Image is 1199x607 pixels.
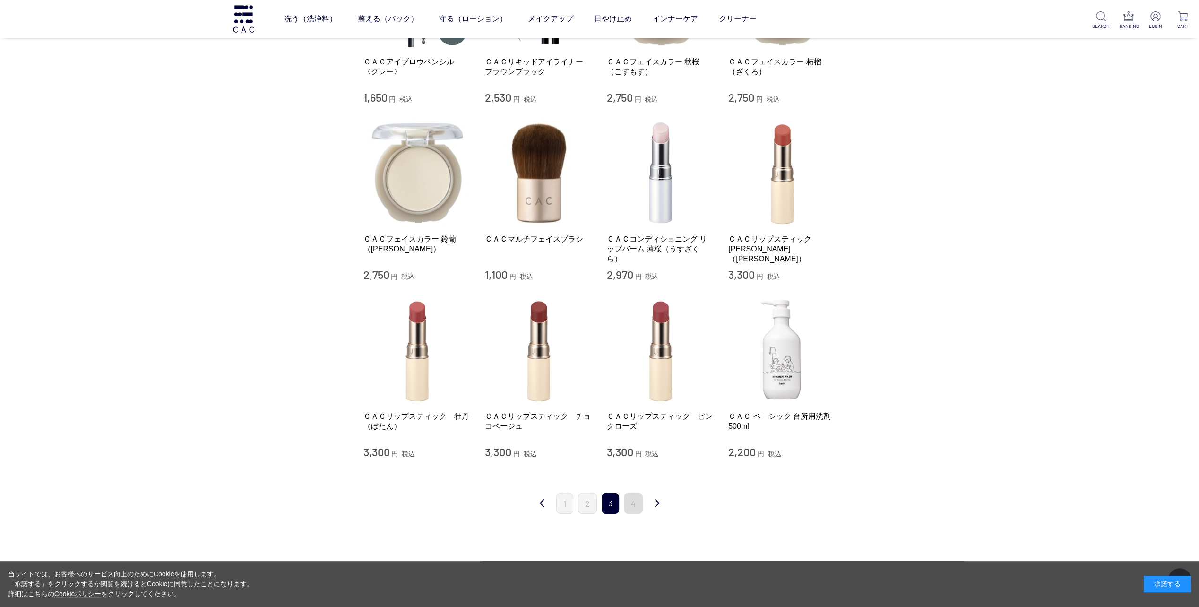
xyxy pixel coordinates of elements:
span: 3,300 [607,445,633,459]
span: 2,200 [728,445,756,459]
img: ＣＡＣマルチフェイスブラシ [485,119,593,226]
span: 2,750 [728,90,754,104]
a: 整える（パック） [358,6,418,32]
img: logo [232,5,255,32]
a: ＣＡＣコンディショニング リップバーム 薄桜（うすざくら） [607,234,715,264]
a: クリーナー [719,6,757,32]
a: ＣＡＣフェイスカラー 柘榴（ざくろ） [728,57,836,77]
span: 1,100 [485,268,508,281]
span: 税込 [645,450,658,458]
span: 税込 [767,95,780,103]
span: 3,300 [728,268,755,281]
img: ＣＡＣリップスティック ピンクローズ [607,296,715,404]
a: ＣＡＣフェイスカラー 秋桜（こすもす） [607,57,715,77]
span: 税込 [524,450,537,458]
span: 税込 [768,450,781,458]
span: 円 [391,273,397,280]
a: ＣＡＣ ベーシック 台所用洗剤 500ml [728,411,836,432]
p: RANKING [1120,23,1137,30]
span: 2,750 [363,268,389,281]
img: ＣＡＣリップスティック 茜（あかね） [728,119,836,226]
a: インナーケア [653,6,698,32]
a: ＣＡＣフェイスカラー 鈴蘭（[PERSON_NAME]） [363,234,471,254]
span: 税込 [767,273,780,280]
span: 円 [509,273,516,280]
img: ＣＡＣリップスティック 牡丹（ぼたん） [363,296,471,404]
a: LOGIN [1147,11,1164,30]
a: ＣＡＣリップスティック ピンクローズ [607,411,715,432]
a: 次 [647,493,666,515]
span: 3 [602,493,619,514]
img: ＣＡＣリップスティック チョコベージュ [485,296,593,404]
a: CART [1174,11,1191,30]
span: 税込 [399,95,413,103]
img: ＣＡＣフェイスカラー 鈴蘭（すずらん） [363,119,471,226]
span: 円 [391,450,398,458]
img: ＣＡＣコンディショニング リップバーム 薄桜（うすざくら） [607,119,715,226]
p: SEARCH [1092,23,1110,30]
a: 1 [556,493,573,514]
div: 承諾する [1144,576,1191,592]
a: 守る（ローション） [439,6,507,32]
span: 円 [634,95,641,103]
p: LOGIN [1147,23,1164,30]
img: ＣＡＣ ベーシック 台所用洗剤 500ml [728,296,836,404]
span: 税込 [645,95,658,103]
a: 2 [578,493,597,514]
span: 円 [513,95,520,103]
span: 税込 [645,273,658,280]
a: ＣＡＣマルチフェイスブラシ [485,234,593,244]
span: 2,750 [607,90,633,104]
p: CART [1174,23,1191,30]
div: 当サイトでは、お客様へのサービス向上のためにCookieを使用します。 「承諾する」をクリックするか閲覧を続けるとCookieに同意したことになります。 詳細はこちらの をクリックしてください。 [8,569,254,599]
a: メイクアップ [528,6,573,32]
span: 1,650 [363,90,388,104]
span: 税込 [520,273,533,280]
a: Cookieポリシー [54,590,102,598]
a: ＣＡＣアイブロウペンシル 〈グレー〉 [363,57,471,77]
span: 円 [513,450,520,458]
span: 円 [635,273,641,280]
span: 3,300 [485,445,511,459]
span: 税込 [524,95,537,103]
span: 円 [756,95,763,103]
span: 3,300 [363,445,390,459]
span: 円 [389,95,396,103]
a: ＣＡＣリップスティック [PERSON_NAME]（[PERSON_NAME]） [728,234,836,264]
a: 前 [533,493,552,515]
span: 税込 [402,450,415,458]
span: 円 [635,450,641,458]
span: 2,530 [485,90,511,104]
span: 税込 [401,273,414,280]
span: 円 [758,450,764,458]
span: 2,970 [607,268,633,281]
a: ＣＡＣリップスティック 牡丹（ぼたん） [363,411,471,432]
a: ＣＡＣリップスティック チョコベージュ [485,411,593,432]
span: 円 [757,273,763,280]
a: 日やけ止め [594,6,632,32]
a: ＣＡＣリキッドアイライナー ブラウンブラック [485,57,593,77]
a: 4 [624,493,643,514]
a: 洗う（洗浄料） [284,6,337,32]
a: RANKING [1120,11,1137,30]
a: SEARCH [1092,11,1110,30]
